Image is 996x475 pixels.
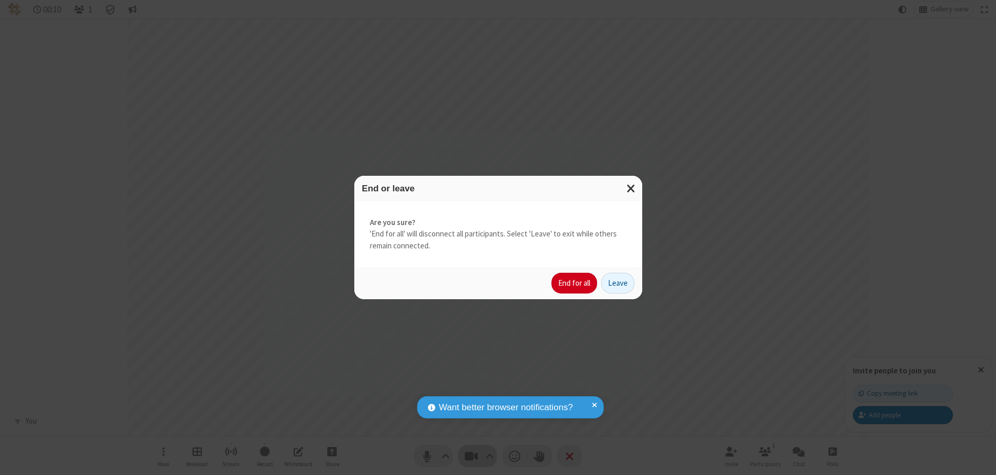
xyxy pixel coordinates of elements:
button: End for all [551,273,597,294]
div: 'End for all' will disconnect all participants. Select 'Leave' to exit while others remain connec... [354,201,642,268]
span: Want better browser notifications? [439,401,573,414]
strong: Are you sure? [370,217,627,229]
h3: End or leave [362,184,634,193]
button: Leave [601,273,634,294]
button: Close modal [620,176,642,201]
